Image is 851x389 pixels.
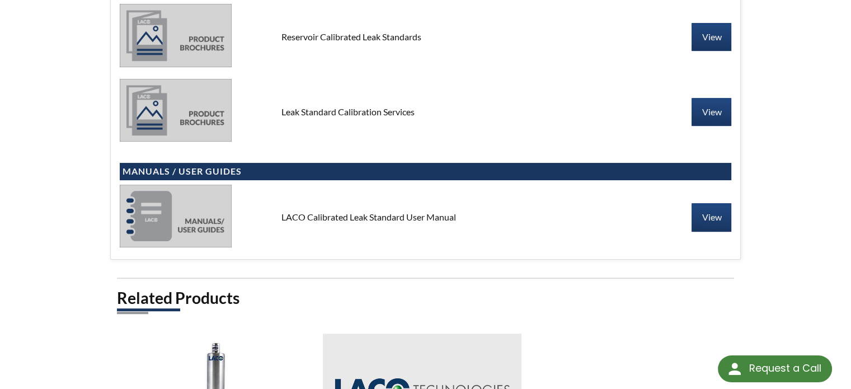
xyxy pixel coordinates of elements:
[117,288,735,308] h2: Related Products
[120,79,232,142] img: product_brochures-81b49242bb8394b31c113ade466a77c846893fb1009a796a1a03a1a1c57cbc37.jpg
[692,98,731,126] a: View
[692,23,731,51] a: View
[272,31,579,43] div: Reservoir Calibrated Leak Standards
[749,355,821,381] div: Request a Call
[692,203,731,231] a: View
[726,360,744,378] img: round button
[718,355,832,382] div: Request a Call
[120,185,232,247] img: manuals-58eb83dcffeb6bffe51ad23c0c0dc674bfe46cf1c3d14eaecd86c55f24363f1d.jpg
[123,166,729,177] h4: Manuals / User Guides
[272,106,579,118] div: Leak Standard Calibration Services
[272,211,579,223] div: LACO Calibrated Leak Standard User Manual
[120,4,232,67] img: product_brochures-81b49242bb8394b31c113ade466a77c846893fb1009a796a1a03a1a1c57cbc37.jpg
